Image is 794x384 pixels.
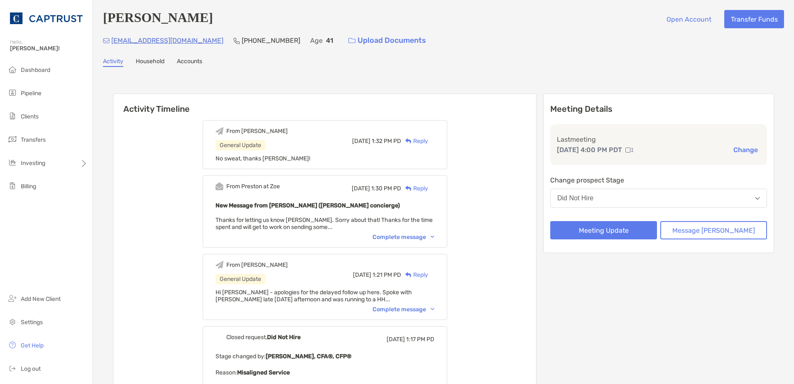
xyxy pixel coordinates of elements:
[216,274,265,284] div: General Update
[372,306,434,313] div: Complete message
[755,197,760,200] img: Open dropdown arrow
[103,38,110,43] img: Email Icon
[7,363,17,373] img: logout icon
[7,88,17,98] img: pipeline icon
[550,104,767,114] p: Meeting Details
[371,185,401,192] span: 1:30 PM PD
[226,183,280,190] div: From Preston at Zoe
[216,202,400,209] b: New Message from [PERSON_NAME] ([PERSON_NAME] concierge)
[226,261,288,268] div: From [PERSON_NAME]
[103,10,213,28] h4: [PERSON_NAME]
[550,175,767,185] p: Change prospect Stage
[242,35,300,46] p: [PHONE_NUMBER]
[431,236,434,238] img: Chevron icon
[216,155,310,162] span: No sweat, thanks [PERSON_NAME]!
[625,147,633,153] img: communication type
[216,140,265,150] div: General Update
[405,186,412,191] img: Reply icon
[352,185,370,192] span: [DATE]
[731,145,760,154] button: Change
[216,367,434,378] p: Reason:
[233,37,240,44] img: Phone Icon
[557,134,760,145] p: Last meeting
[372,234,434,241] div: Complete message
[216,182,223,190] img: Event icon
[7,317,17,327] img: settings icon
[10,45,88,52] span: [PERSON_NAME]!
[310,35,323,46] p: Age
[7,64,17,74] img: dashboard icon
[267,334,301,341] b: Did Not Hire
[21,136,46,143] span: Transfers
[21,295,61,303] span: Add New Client
[7,134,17,144] img: transfers icon
[21,160,45,167] span: Investing
[550,221,657,239] button: Meeting Update
[216,289,412,303] span: Hi [PERSON_NAME] - apologies for the delayed follow up here. Spoke with [PERSON_NAME] late [DATE]...
[216,261,223,269] img: Event icon
[431,308,434,310] img: Chevron icon
[10,3,83,33] img: CAPTRUST Logo
[216,217,433,231] span: Thanks for letting us know [PERSON_NAME]. Sorry about that! Thanks for the time spent and will ge...
[550,189,767,208] button: Did Not Hire
[21,365,41,372] span: Log out
[401,184,428,193] div: Reply
[111,35,223,46] p: [EMAIL_ADDRESS][DOMAIN_NAME]
[103,58,123,67] a: Activity
[401,137,428,145] div: Reply
[113,94,536,114] h6: Activity Timeline
[353,271,371,278] span: [DATE]
[405,138,412,144] img: Reply icon
[348,38,355,44] img: button icon
[326,35,333,46] p: 41
[7,340,17,350] img: get-help icon
[21,90,42,97] span: Pipeline
[7,158,17,167] img: investing icon
[7,181,17,191] img: billing icon
[406,336,434,343] span: 1:17 PM PD
[226,334,301,341] div: Closed request,
[372,271,401,278] span: 1:21 PM PD
[405,272,412,278] img: Reply icon
[660,10,718,28] button: Open Account
[177,58,202,67] a: Accounts
[343,32,431,49] a: Upload Documents
[226,128,288,135] div: From [PERSON_NAME]
[216,351,434,362] p: Stage changed by:
[21,183,36,190] span: Billing
[21,342,44,349] span: Get Help
[372,138,401,145] span: 1:32 PM PD
[21,66,50,74] span: Dashboard
[352,138,370,145] span: [DATE]
[216,333,223,341] img: Event icon
[136,58,164,67] a: Household
[266,353,351,360] b: [PERSON_NAME], CFA®, CFP®
[216,127,223,135] img: Event icon
[660,221,767,239] button: Message [PERSON_NAME]
[557,145,622,155] p: [DATE] 4:00 PM PDT
[21,319,43,326] span: Settings
[401,271,428,279] div: Reply
[237,369,290,376] b: Misaligned Service
[557,194,593,202] div: Did Not Hire
[7,293,17,303] img: add_new_client icon
[21,113,39,120] span: Clients
[724,10,784,28] button: Transfer Funds
[7,111,17,121] img: clients icon
[387,336,405,343] span: [DATE]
